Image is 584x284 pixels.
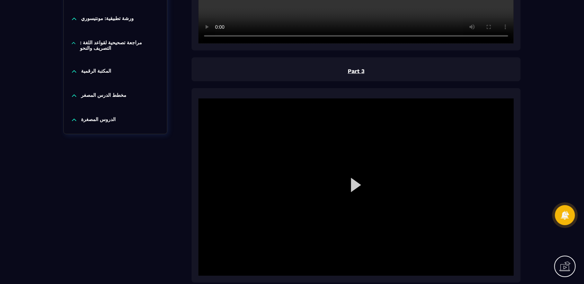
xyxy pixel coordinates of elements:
p: المكتبة الرقمية [81,68,111,75]
p: مراجعة تصحيحية لقواعد اللغة : التصريف والنحو [80,40,160,51]
u: Part 3 [348,68,364,74]
p: ورشة تطبیقیة: مونتیسوري [81,16,134,22]
p: مخطط الدرس المصغر [81,92,126,99]
p: الدروس المصغرة [81,117,116,123]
